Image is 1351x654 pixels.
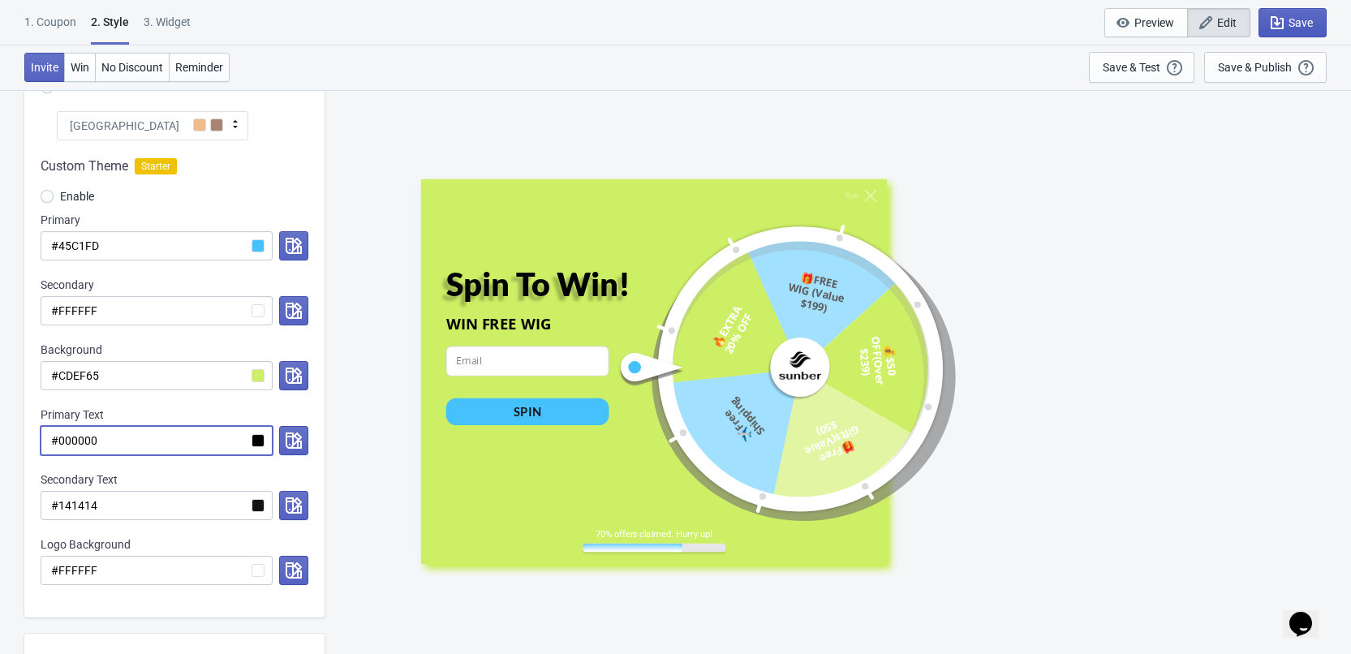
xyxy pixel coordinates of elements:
span: Invite [31,61,58,74]
div: WIN FREE WIG [445,313,609,333]
div: Quit [845,191,858,200]
div: Primary [41,212,308,228]
div: Save & Publish [1218,61,1292,74]
div: Background [41,342,308,358]
div: Spin To Win! [445,265,641,303]
button: Save & Publish [1204,52,1327,83]
span: Win [71,61,89,74]
span: [GEOGRAPHIC_DATA] [70,118,179,134]
div: Logo Background [41,536,308,553]
span: No Discount [101,61,163,74]
span: Reminder [175,61,223,74]
button: Reminder [169,53,230,82]
span: Save [1289,16,1313,29]
span: Custom Theme [41,157,128,176]
div: Save & Test [1103,61,1160,74]
span: Starter [135,158,177,174]
span: Enable [60,188,94,204]
div: 70% offers claimed. Hurry up! [583,528,725,539]
button: Win [64,53,96,82]
button: Save & Test [1089,52,1194,83]
button: Edit [1187,8,1250,37]
input: Email [445,346,609,376]
button: Preview [1104,8,1188,37]
div: Secondary [41,277,308,293]
button: Invite [24,53,65,82]
button: Save [1258,8,1327,37]
div: Primary Text [41,407,308,423]
iframe: chat widget [1283,589,1335,638]
div: SPIN [514,402,540,419]
div: 2 . Style [91,14,129,45]
span: Edit [1217,16,1237,29]
div: 3. Widget [144,14,191,42]
div: 1. Coupon [24,14,76,42]
div: Secondary Text [41,471,308,488]
button: No Discount [95,53,170,82]
span: Preview [1134,16,1174,29]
